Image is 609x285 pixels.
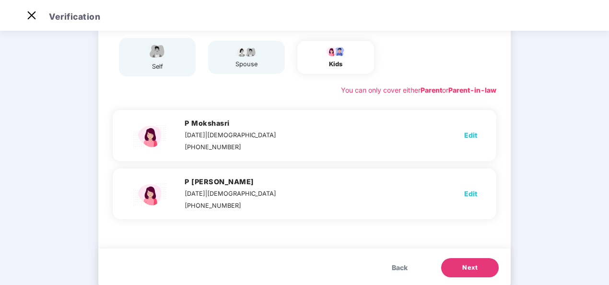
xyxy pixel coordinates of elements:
div: kids [324,59,348,69]
b: Parent [421,86,442,94]
img: svg+xml;base64,PHN2ZyBpZD0iQ2hpbGRfZmVtYWxlX2ljb24iIHhtbG5zPSJodHRwOi8vd3d3LnczLm9yZy8yMDAwL3N2Zy... [132,119,170,152]
img: svg+xml;base64,PHN2ZyBpZD0iRW1wbG95ZWVfbWFsZSIgeG1sbnM9Imh0dHA6Ly93d3cudzMub3JnLzIwMDAvc3ZnIiB3aW... [145,43,169,59]
button: Edit [464,186,477,202]
span: Edit [464,189,477,199]
button: Edit [464,128,477,143]
span: | [DEMOGRAPHIC_DATA] [205,131,276,139]
div: [DATE] [185,189,276,199]
div: You can only cover either or [341,85,496,95]
div: spouse [234,59,258,69]
button: Back [382,258,417,277]
div: [PHONE_NUMBER] [185,201,276,211]
img: svg+xml;base64,PHN2ZyB4bWxucz0iaHR0cDovL3d3dy53My5vcmcvMjAwMC9zdmciIHdpZHRoPSI3OS4wMzciIGhlaWdodD... [324,46,348,57]
img: svg+xml;base64,PHN2ZyBpZD0iQ2hpbGRfZmVtYWxlX2ljb24iIHhtbG5zPSJodHRwOi8vd3d3LnczLm9yZy8yMDAwL3N2Zy... [132,177,170,211]
span: | [DEMOGRAPHIC_DATA] [205,190,276,197]
span: Edit [464,130,477,141]
img: svg+xml;base64,PHN2ZyB4bWxucz0iaHR0cDovL3d3dy53My5vcmcvMjAwMC9zdmciIHdpZHRoPSI5Ny44OTciIGhlaWdodD... [234,46,258,57]
div: [PHONE_NUMBER] [185,142,276,152]
div: self [145,62,169,71]
h4: P [PERSON_NAME] [185,177,276,187]
span: Next [462,263,478,273]
button: Next [441,258,499,277]
div: [DATE] [185,131,276,140]
b: Parent-in-law [448,86,496,94]
span: Back [392,262,408,273]
h4: P Mokshasri [185,119,276,128]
